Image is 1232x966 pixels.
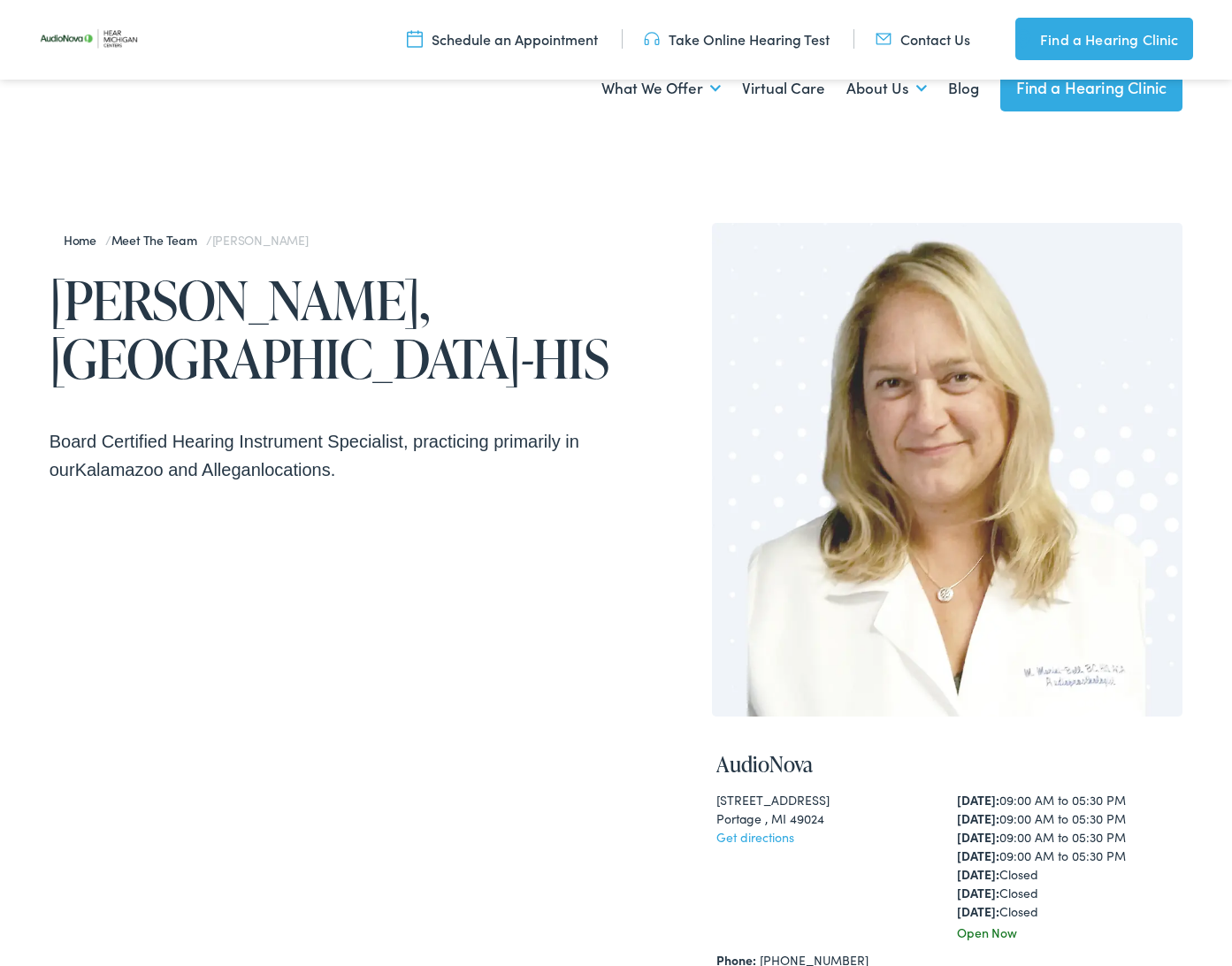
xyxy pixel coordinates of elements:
[716,809,937,828] div: Portage , MI 49024
[712,223,1182,717] img: Nicole Wormell is a hearing instrument specialist at Hear Michigan Centers in Charlevoix, Michigan
[64,231,105,249] a: Home
[1000,64,1183,111] a: Find a Hearing Clinic
[876,29,891,49] img: utility icon
[407,29,423,49] img: utility icon
[846,56,927,121] a: About Us
[50,432,403,451] span: Board Certified Hearing Instrument Specialist
[957,828,999,846] strong: [DATE]:
[64,231,309,249] span: / /
[644,29,660,49] img: utility icon
[716,791,937,809] div: [STREET_ADDRESS]
[957,791,1178,921] div: 09:00 AM to 05:30 PM 09:00 AM to 05:30 PM 09:00 AM to 05:30 PM 09:00 AM to 05:30 PM Closed Closed...
[948,56,979,121] a: Blog
[407,29,598,49] a: Schedule an Appointment
[957,865,999,883] strong: [DATE]:
[957,902,999,920] strong: [DATE]:
[601,56,721,121] a: What We Offer
[1015,18,1192,60] a: Find a Hearing Clinic
[716,828,794,846] a: Get directions
[957,884,999,901] strong: [DATE]:
[111,231,206,249] a: Meet the Team
[742,56,825,121] a: Virtual Care
[957,847,999,864] strong: [DATE]:
[957,791,999,809] strong: [DATE]:
[212,231,309,249] span: [PERSON_NAME]
[1015,28,1031,50] img: utility icon
[876,29,970,49] a: Contact Us
[957,809,999,827] strong: [DATE]:
[644,29,830,49] a: Take Online Hearing Test
[716,752,1178,778] h4: AudioNova
[957,924,1178,942] div: Open Now
[50,427,616,484] p: , practicing primarily in our locations.
[50,271,616,387] h1: [PERSON_NAME], [GEOGRAPHIC_DATA]-HIS
[75,460,261,479] span: Kalamazoo and Allegan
